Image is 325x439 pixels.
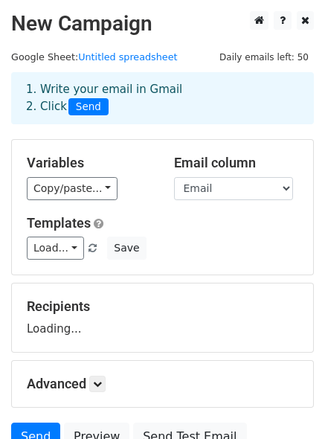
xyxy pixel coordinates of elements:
a: Copy/paste... [27,177,118,200]
a: Templates [27,215,91,231]
span: Daily emails left: 50 [214,49,314,65]
h5: Recipients [27,298,298,315]
div: Loading... [27,298,298,337]
button: Save [107,237,146,260]
h5: Variables [27,155,152,171]
a: Load... [27,237,84,260]
small: Google Sheet: [11,51,178,63]
h2: New Campaign [11,11,314,36]
span: Send [68,98,109,116]
a: Untitled spreadsheet [78,51,177,63]
a: Daily emails left: 50 [214,51,314,63]
div: 1. Write your email in Gmail 2. Click [15,81,310,115]
h5: Advanced [27,376,298,392]
h5: Email column [174,155,299,171]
